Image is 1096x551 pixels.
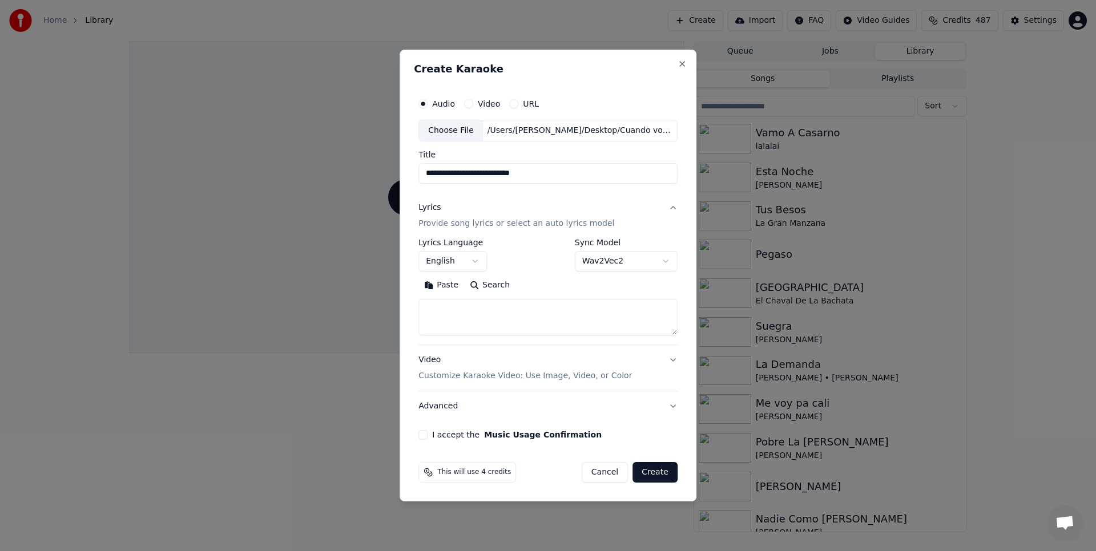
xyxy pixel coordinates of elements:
label: Title [418,151,678,159]
div: Lyrics [418,202,441,213]
p: Provide song lyrics or select an auto lyrics model [418,218,614,229]
div: /Users/[PERSON_NAME]/Desktop/Cuando volveras (spaniglish).mp3 [483,125,677,136]
button: Advanced [418,391,678,421]
button: Paste [418,276,464,294]
label: I accept the [432,431,602,439]
div: Choose File [419,120,483,141]
button: Cancel [582,462,628,483]
div: Video [418,354,632,382]
label: Sync Model [575,238,678,246]
button: Search [464,276,515,294]
label: Video [478,100,500,108]
button: Create [632,462,678,483]
span: This will use 4 credits [437,468,511,477]
button: VideoCustomize Karaoke Video: Use Image, Video, or Color [418,345,678,391]
button: I accept the [484,431,602,439]
p: Customize Karaoke Video: Use Image, Video, or Color [418,370,632,382]
div: LyricsProvide song lyrics or select an auto lyrics model [418,238,678,345]
button: LyricsProvide song lyrics or select an auto lyrics model [418,193,678,238]
label: Lyrics Language [418,238,487,246]
h2: Create Karaoke [414,64,682,74]
label: URL [523,100,539,108]
label: Audio [432,100,455,108]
